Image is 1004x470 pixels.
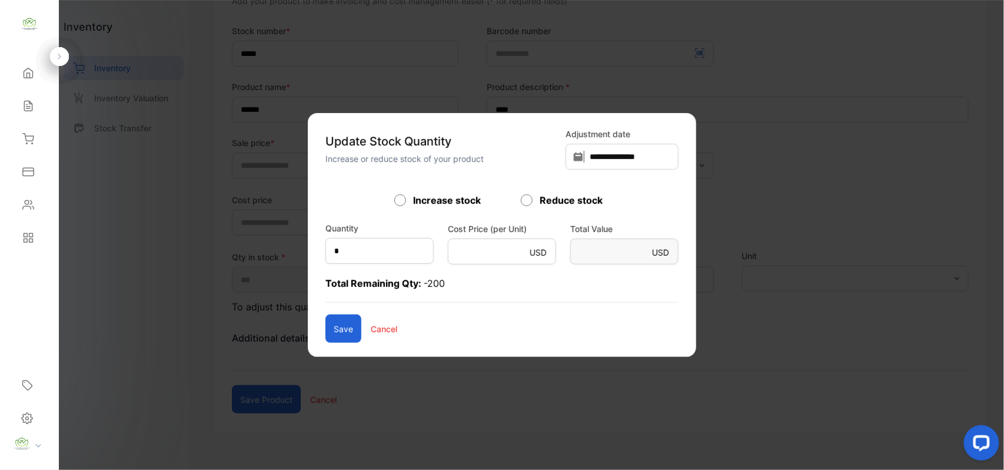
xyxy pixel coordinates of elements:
img: profile [13,435,31,453]
p: USD [652,246,669,259]
label: Cost Price (per Unit) [448,223,556,235]
button: Save [325,315,361,343]
p: Total Remaining Qty: [325,276,679,303]
label: Quantity [325,222,358,234]
p: Increase or reduce stock of your product [325,153,558,165]
p: Update Stock Quantity [325,133,558,150]
iframe: LiveChat chat widget [955,421,1004,470]
img: logo [21,15,38,33]
label: Total Value [570,223,679,235]
label: Increase stock [413,193,481,207]
span: -200 [424,277,445,289]
p: USD [530,246,547,259]
label: Reduce stock [540,193,603,207]
p: Cancel [371,323,397,335]
label: Adjustment date [566,128,679,140]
